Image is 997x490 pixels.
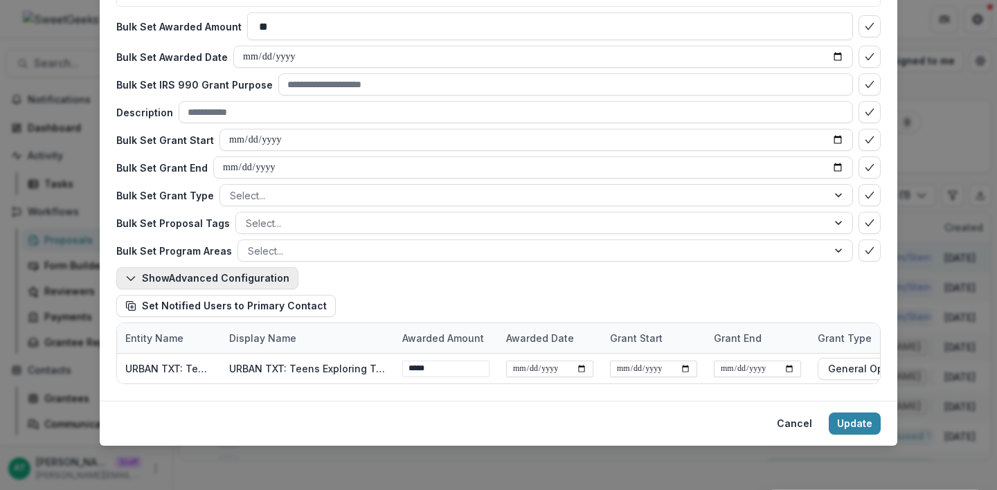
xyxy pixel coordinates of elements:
[116,133,214,147] p: Bulk Set Grant Start
[859,129,881,151] button: bulk-confirm-option
[706,323,809,353] div: Grant End
[229,361,386,376] div: URBAN TXT: Teens Exploring Technology - 2024Sweet Geeks Foundation Letter of Inquiry
[602,323,706,353] div: Grant Start
[706,331,770,345] div: Grant End
[809,331,880,345] div: Grant Type
[859,46,881,68] button: bulk-confirm-option
[116,105,173,120] p: Description
[221,323,394,353] div: Display Name
[116,188,214,203] p: Bulk Set Grant Type
[117,331,192,345] div: Entity Name
[117,323,221,353] div: Entity Name
[498,323,602,353] div: Awarded Date
[394,323,498,353] div: Awarded Amount
[116,244,232,258] p: Bulk Set Program Areas
[859,156,881,179] button: bulk-confirm-option
[809,323,982,353] div: Grant Type
[394,331,492,345] div: Awarded Amount
[602,331,671,345] div: Grant Start
[859,15,881,37] button: bulk-confirm-option
[498,331,582,345] div: Awarded Date
[859,101,881,123] button: bulk-confirm-option
[125,361,213,376] div: URBAN TXT: Teens Exploring Technology
[116,78,273,92] p: Bulk Set IRS 990 Grant Purpose
[859,239,881,262] button: bulk-confirm-option
[116,161,208,175] p: Bulk Set Grant End
[859,212,881,234] button: bulk-confirm-option
[116,216,230,230] p: Bulk Set Proposal Tags
[829,412,881,435] button: Update
[116,267,298,289] button: ShowAdvanced Configuration
[116,295,336,317] button: Set Notified Users to Primary Contact
[859,184,881,206] button: bulk-confirm-option
[116,19,242,34] p: Bulk Set Awarded Amount
[769,412,820,435] button: Cancel
[116,50,228,64] p: Bulk Set Awarded Date
[859,73,881,96] button: bulk-confirm-option
[221,331,305,345] div: Display Name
